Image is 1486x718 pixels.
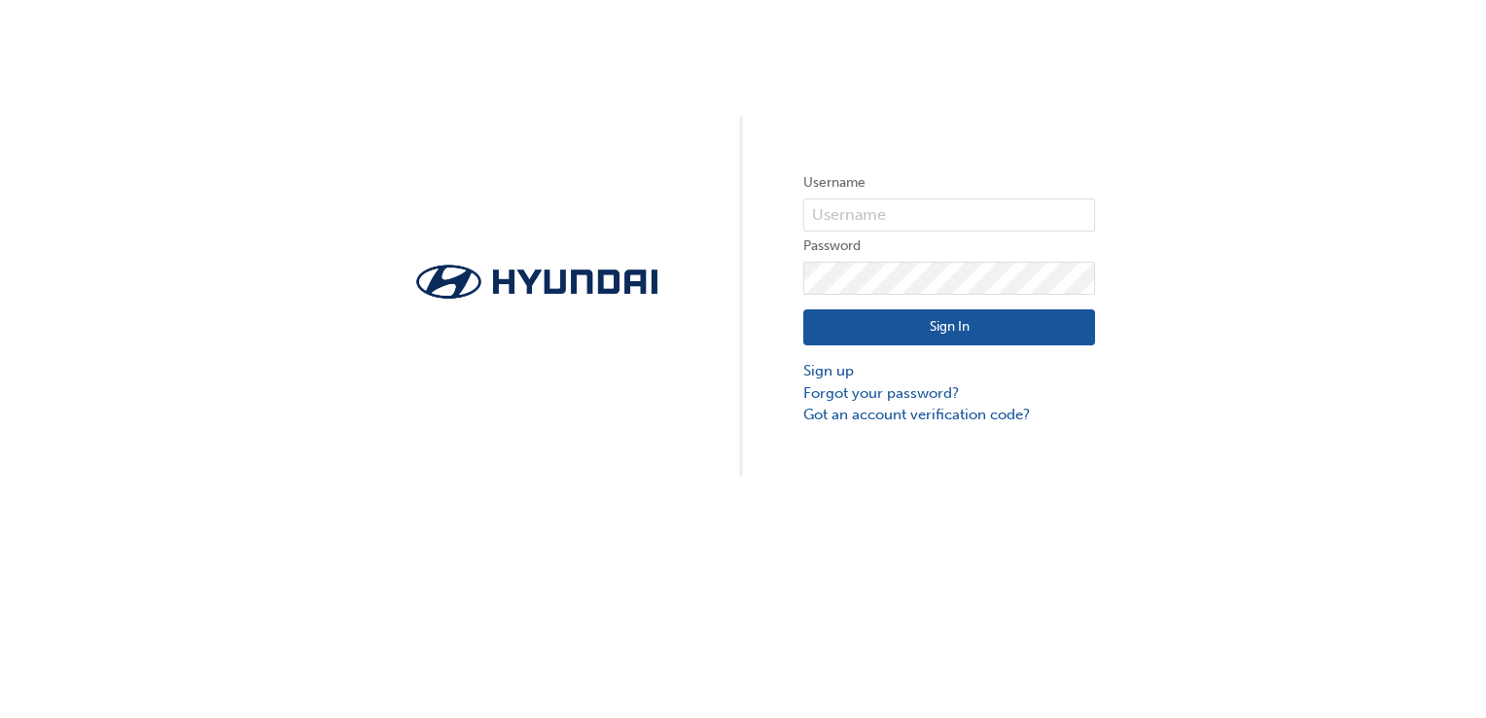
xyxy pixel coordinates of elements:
[803,382,1095,405] a: Forgot your password?
[803,234,1095,258] label: Password
[803,404,1095,426] a: Got an account verification code?
[803,198,1095,232] input: Username
[803,171,1095,195] label: Username
[803,360,1095,382] a: Sign up
[803,309,1095,346] button: Sign In
[391,259,683,305] img: Trak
